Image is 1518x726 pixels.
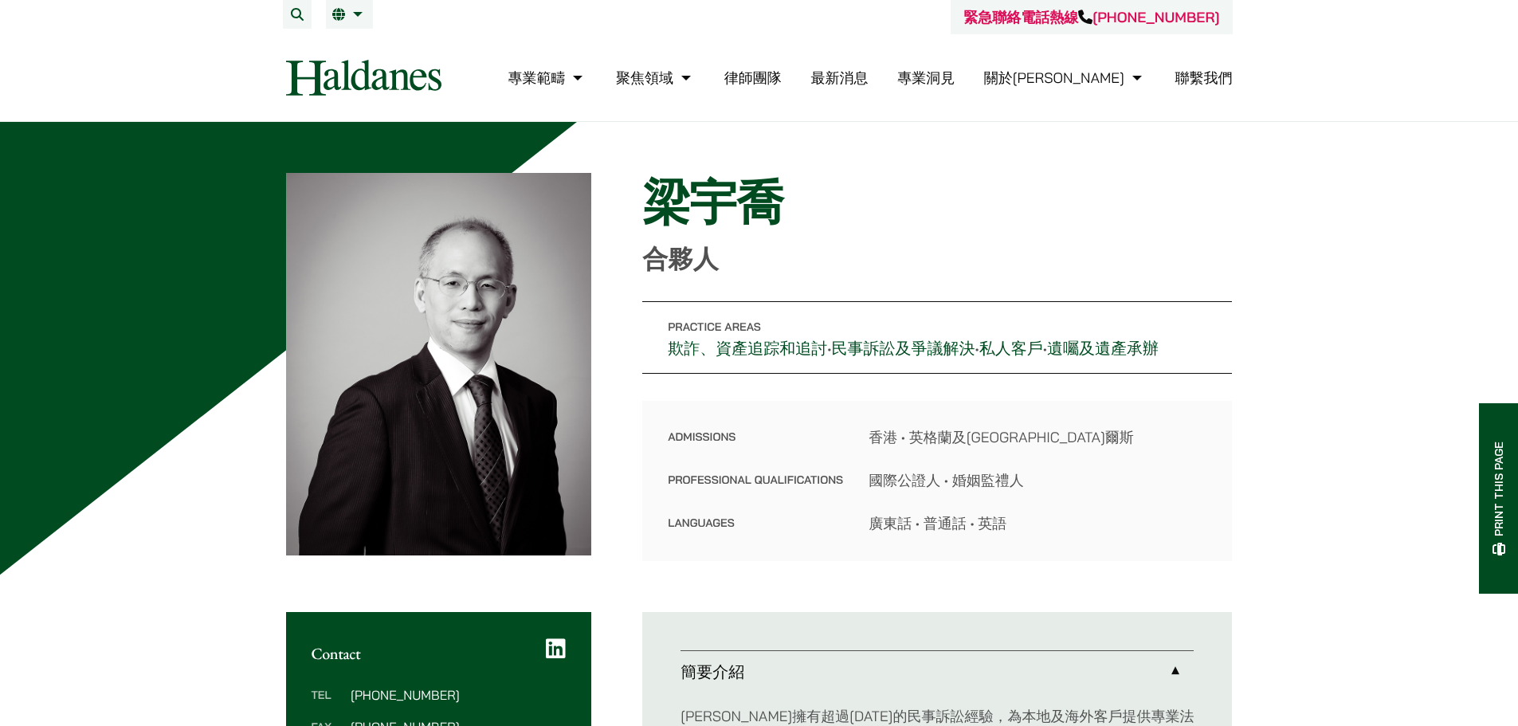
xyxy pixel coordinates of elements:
dd: 國際公證人 • 婚姻監禮人 [869,469,1206,491]
p: 合夥人 [642,244,1232,274]
a: 聚焦領域 [616,69,695,87]
h1: 梁宇喬 [642,174,1232,231]
a: 簡要介紹 [681,651,1194,693]
a: LinkedIn [546,638,566,660]
img: Logo of Haldanes [286,60,441,96]
a: 聯繫我們 [1175,69,1233,87]
a: 專業範疇 [508,69,586,87]
a: 專業洞見 [897,69,955,87]
dd: 香港 • 英格蘭及[GEOGRAPHIC_DATA]爾斯 [869,426,1206,448]
dt: Tel [312,689,344,720]
dd: 廣東話 • 普通話 • 英語 [869,512,1206,534]
span: Practice Areas [668,320,761,334]
dt: Admissions [668,426,843,469]
dd: [PHONE_NUMBER] [351,689,566,701]
a: 緊急聯絡電話熱線[PHONE_NUMBER] [963,8,1219,26]
h2: Contact [312,644,567,663]
a: 欺詐、資產追踪和追討 [668,338,827,359]
p: • • • [642,301,1232,374]
a: 遺囑及遺產承辦 [1047,338,1159,359]
a: 律師團隊 [724,69,782,87]
a: 私人客戶 [979,338,1043,359]
a: 繁 [332,8,367,21]
a: 關於何敦 [984,69,1146,87]
a: 最新消息 [810,69,868,87]
a: 民事訴訟及爭議解決 [832,338,975,359]
dt: Languages [668,512,843,534]
dt: Professional Qualifications [668,469,843,512]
